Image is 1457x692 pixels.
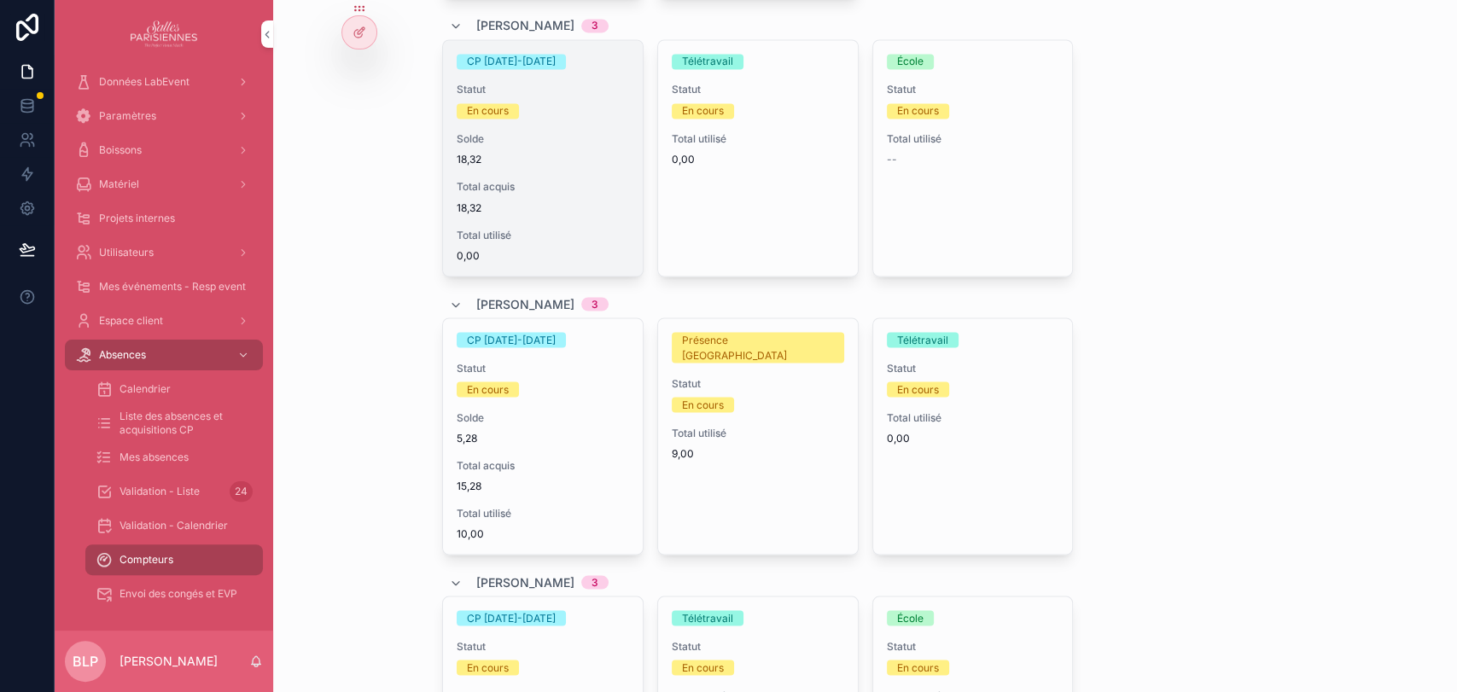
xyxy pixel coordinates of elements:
[457,201,629,214] span: 18,32
[457,248,629,262] span: 0,00
[85,510,263,541] a: Validation - Calendrier
[99,75,189,89] span: Données LabEvent
[887,132,1059,146] span: Total utilisé
[887,431,1059,445] span: 0,00
[65,203,263,234] a: Projets internes
[887,153,897,166] span: --
[85,476,263,507] a: Validation - Liste24
[592,19,598,32] div: 3
[99,177,139,191] span: Matériel
[457,506,629,520] span: Total utilisé
[887,639,1059,653] span: Statut
[476,295,574,312] span: [PERSON_NAME]
[682,660,724,675] div: En cours
[85,408,263,439] a: Liste des absences et acquisitions CP
[65,305,263,336] a: Espace client
[85,374,263,404] a: Calendrier
[119,382,171,396] span: Calendrier
[467,610,556,625] div: CP [DATE]-[DATE]
[65,101,263,131] a: Paramètres
[73,651,98,672] span: BLP
[682,54,733,69] div: Télétravail
[682,103,724,119] div: En cours
[457,83,629,96] span: Statut
[119,451,189,464] span: Mes absences
[99,314,163,328] span: Espace client
[65,135,263,166] a: Boissons
[99,143,142,157] span: Boissons
[55,68,273,631] div: scrollable content
[457,639,629,653] span: Statut
[467,54,556,69] div: CP [DATE]-[DATE]
[457,431,629,445] span: 5,28
[99,109,156,123] span: Paramètres
[457,180,629,194] span: Total acquis
[457,153,629,166] span: 18,32
[65,67,263,97] a: Données LabEvent
[131,20,198,48] img: App logo
[897,610,924,625] div: École
[672,446,844,460] span: 9,00
[887,83,1059,96] span: Statut
[119,553,173,567] span: Compteurs
[99,246,154,259] span: Utilisateurs
[457,410,629,424] span: Solde
[457,479,629,492] span: 15,28
[85,544,263,575] a: Compteurs
[119,519,228,532] span: Validation - Calendrier
[476,17,574,34] span: [PERSON_NAME]
[592,297,598,311] div: 3
[65,340,263,370] a: Absences
[467,381,509,397] div: En cours
[672,132,844,146] span: Total utilisé
[672,426,844,439] span: Total utilisé
[682,610,733,625] div: Télétravail
[230,481,253,502] div: 24
[887,361,1059,375] span: Statut
[65,271,263,302] a: Mes événements - Resp event
[897,660,939,675] div: En cours
[457,228,629,241] span: Total utilisé
[99,212,175,225] span: Projets internes
[119,653,218,670] p: [PERSON_NAME]
[592,575,598,589] div: 3
[457,526,629,540] span: 10,00
[467,103,509,119] div: En cours
[672,639,844,653] span: Statut
[119,485,200,498] span: Validation - Liste
[672,376,844,390] span: Statut
[65,237,263,268] a: Utilisateurs
[457,361,629,375] span: Statut
[887,410,1059,424] span: Total utilisé
[672,83,844,96] span: Statut
[85,442,263,473] a: Mes absences
[897,54,924,69] div: École
[897,381,939,397] div: En cours
[467,660,509,675] div: En cours
[467,332,556,347] div: CP [DATE]-[DATE]
[682,332,834,363] div: Présence [GEOGRAPHIC_DATA]
[457,458,629,472] span: Total acquis
[119,410,246,437] span: Liste des absences et acquisitions CP
[682,397,724,412] div: En cours
[897,332,948,347] div: Télétravail
[672,153,844,166] span: 0,00
[99,348,146,362] span: Absences
[897,103,939,119] div: En cours
[85,579,263,609] a: Envoi des congés et EVP
[65,169,263,200] a: Matériel
[99,280,246,294] span: Mes événements - Resp event
[476,573,574,590] span: [PERSON_NAME]
[457,132,629,146] span: Solde
[119,587,237,601] span: Envoi des congés et EVP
